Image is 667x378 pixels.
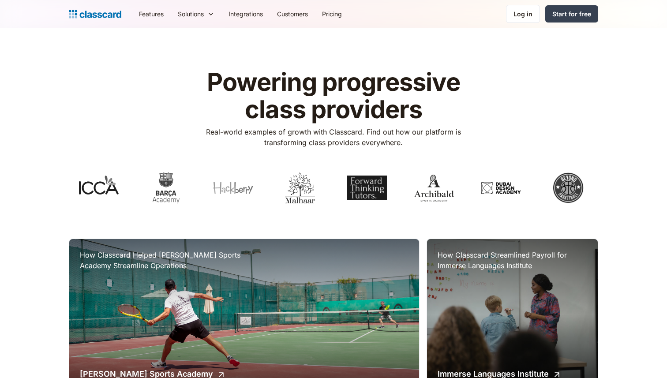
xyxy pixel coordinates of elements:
a: Log in [506,5,540,23]
a: Start for free [545,5,598,22]
a: Features [132,4,171,24]
h1: Powering progressive class providers [194,69,474,123]
a: Integrations [221,4,270,24]
h3: How Classcard Helped [PERSON_NAME] Sports Academy Streamline Operations [80,250,256,271]
div: Solutions [178,9,204,19]
div: Solutions [171,4,221,24]
div: Log in [513,9,532,19]
a: Customers [270,4,315,24]
div: Start for free [552,9,591,19]
a: Pricing [315,4,349,24]
a: home [69,8,121,20]
h3: How Classcard Streamlined Payroll for Immerse Languages Institute [438,250,587,271]
p: Real-world examples of growth with Classcard. Find out how our platform is transforming class pro... [194,127,474,148]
